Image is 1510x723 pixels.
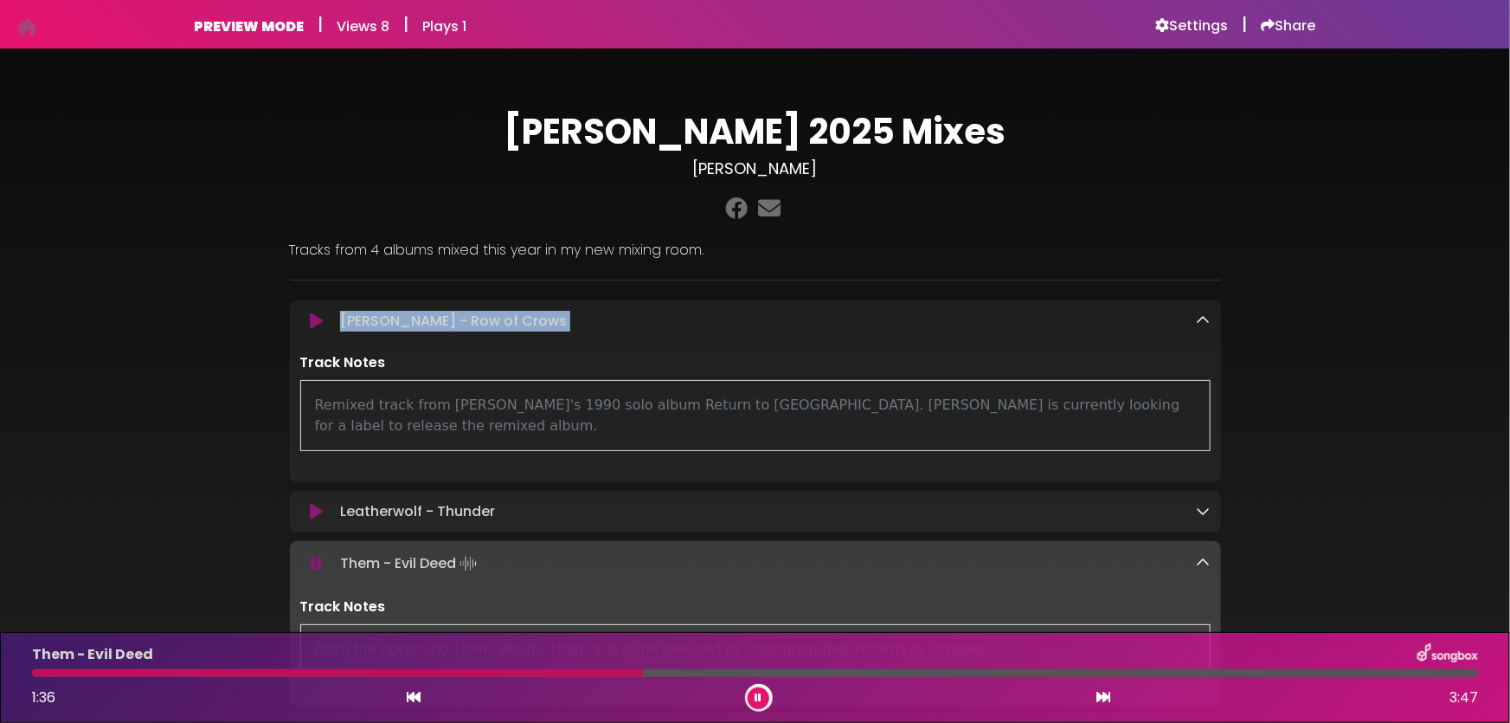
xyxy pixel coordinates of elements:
h3: [PERSON_NAME] [290,159,1221,178]
p: [PERSON_NAME] - Row of Crows [340,311,567,332]
p: Track Notes [300,352,1211,373]
h5: | [1243,14,1248,35]
h1: [PERSON_NAME] 2025 Mixes [290,111,1221,152]
p: Tracks from 4 albums mixed this year in my new mixing room. [290,240,1221,261]
div: Remixed track from [PERSON_NAME]'s 1990 solo album Return to [GEOGRAPHIC_DATA]. [PERSON_NAME] is ... [300,380,1211,451]
span: 1:36 [32,687,55,707]
img: waveform4.gif [456,552,480,576]
div: From the upcoming Them album. Them V is to be released by Steamhammer records in October. [300,624,1211,675]
p: Them - Evil Deed [32,644,153,665]
p: Them - Evil Deed [340,552,480,576]
a: Settings [1156,17,1229,35]
h6: Plays 1 [423,18,467,35]
span: 3:47 [1449,687,1478,708]
h6: Views 8 [337,18,390,35]
p: Track Notes [300,597,1211,617]
h6: PREVIEW MODE [195,18,305,35]
p: Leatherwolf - Thunder [340,501,495,522]
h5: | [404,14,409,35]
a: Share [1262,17,1316,35]
img: songbox-logo-white.png [1417,643,1478,666]
h5: | [318,14,324,35]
